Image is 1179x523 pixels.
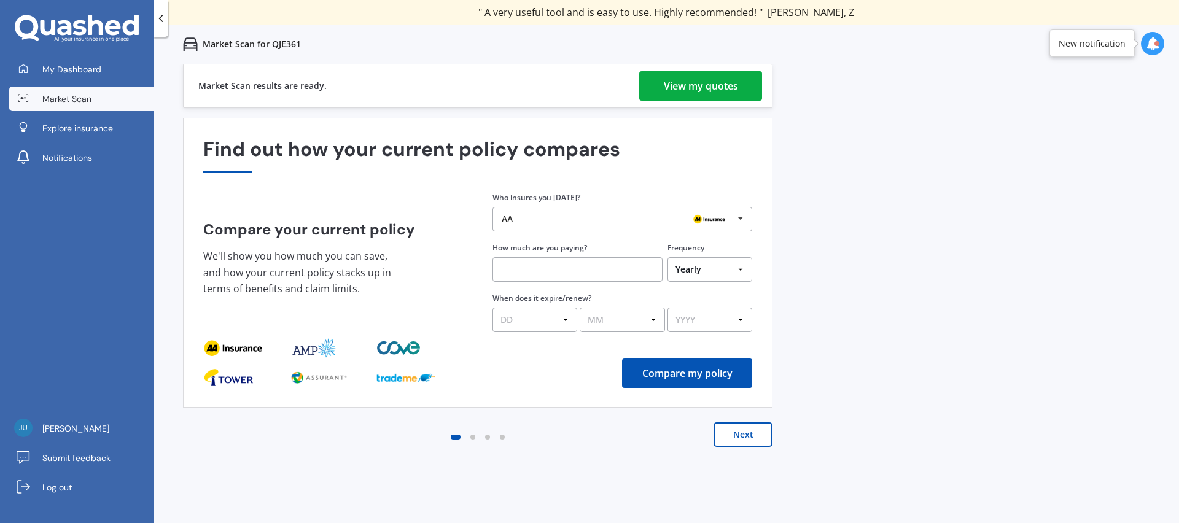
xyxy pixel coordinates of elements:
label: Who insures you [DATE]? [492,192,580,203]
img: provider_logo_0 [203,338,262,358]
img: 53d6ad982398b32f9120504dddec73d6 [14,419,33,437]
img: AA.webp [690,212,729,227]
a: Explore insurance [9,116,154,141]
button: Next [714,422,772,447]
a: Market Scan [9,87,154,111]
span: My Dashboard [42,63,101,76]
div: Find out how your current policy compares [203,138,752,173]
img: provider_logo_0 [203,368,254,387]
span: Notifications [42,152,92,164]
a: Log out [9,475,154,500]
img: car.f15378c7a67c060ca3f3.svg [183,37,198,52]
p: We'll show you how much you can save, and how your current policy stacks up in terms of benefits ... [203,248,400,297]
p: Market Scan for QJE361 [203,38,301,50]
a: Submit feedback [9,446,154,470]
div: AA [502,215,513,223]
a: Notifications [9,145,154,170]
span: Market Scan [42,93,91,105]
img: provider_logo_1 [290,368,349,387]
button: Compare my policy [622,358,752,388]
div: View my quotes [664,71,738,101]
img: provider_logo_2 [376,368,435,387]
div: New notification [1059,37,1126,50]
span: Submit feedback [42,452,111,464]
a: My Dashboard [9,57,154,82]
h4: Compare your current policy [203,221,463,238]
img: provider_logo_2 [376,338,423,358]
a: [PERSON_NAME] [9,416,154,441]
label: How much are you paying? [492,242,587,253]
div: Market Scan results are ready. [198,64,327,107]
a: View my quotes [639,71,762,101]
span: [PERSON_NAME] [42,422,109,435]
span: Log out [42,481,72,494]
img: provider_logo_1 [290,338,337,358]
label: Frequency [667,242,704,253]
label: When does it expire/renew? [492,293,591,303]
span: Explore insurance [42,122,113,134]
